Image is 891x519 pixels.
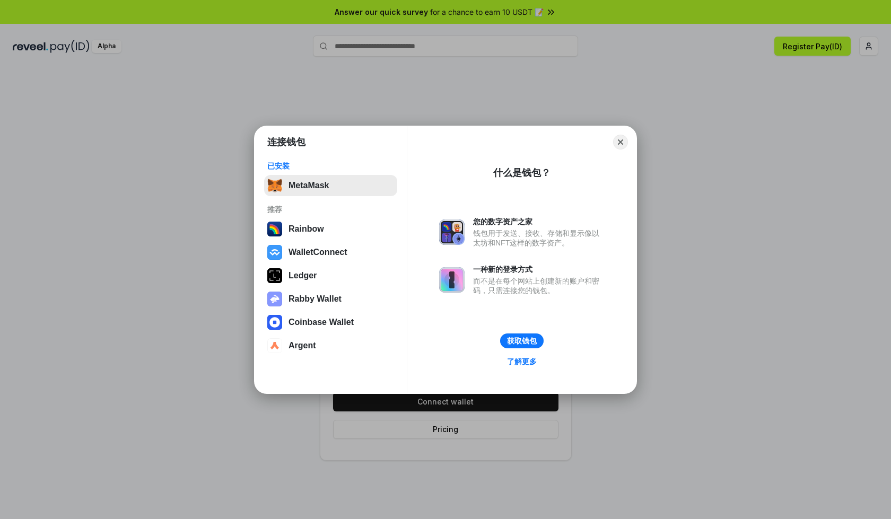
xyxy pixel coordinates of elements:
[264,288,397,310] button: Rabby Wallet
[439,219,465,245] img: svg+xml,%3Csvg%20xmlns%3D%22http%3A%2F%2Fwww.w3.org%2F2000%2Fsvg%22%20fill%3D%22none%22%20viewBox...
[501,355,543,368] a: 了解更多
[267,338,282,353] img: svg+xml,%3Csvg%20width%3D%2228%22%20height%3D%2228%22%20viewBox%3D%220%200%2028%2028%22%20fill%3D...
[264,175,397,196] button: MetaMask
[613,135,628,149] button: Close
[507,357,537,366] div: 了解更多
[289,224,324,234] div: Rainbow
[267,205,394,214] div: 推荐
[267,315,282,330] img: svg+xml,%3Csvg%20width%3D%2228%22%20height%3D%2228%22%20viewBox%3D%220%200%2028%2028%22%20fill%3D...
[264,312,397,333] button: Coinbase Wallet
[267,178,282,193] img: svg+xml,%3Csvg%20fill%3D%22none%22%20height%3D%2233%22%20viewBox%3D%220%200%2035%2033%22%20width%...
[264,335,397,356] button: Argent
[289,181,329,190] div: MetaMask
[267,268,282,283] img: svg+xml,%3Csvg%20xmlns%3D%22http%3A%2F%2Fwww.w3.org%2F2000%2Fsvg%22%20width%3D%2228%22%20height%3...
[264,265,397,286] button: Ledger
[289,341,316,350] div: Argent
[267,292,282,306] img: svg+xml,%3Csvg%20xmlns%3D%22http%3A%2F%2Fwww.w3.org%2F2000%2Fsvg%22%20fill%3D%22none%22%20viewBox...
[267,222,282,236] img: svg+xml,%3Csvg%20width%3D%22120%22%20height%3D%22120%22%20viewBox%3D%220%200%20120%20120%22%20fil...
[289,294,342,304] div: Rabby Wallet
[473,276,605,295] div: 而不是在每个网站上创建新的账户和密码，只需连接您的钱包。
[473,217,605,226] div: 您的数字资产之家
[473,228,605,248] div: 钱包用于发送、接收、存储和显示像以太坊和NFT这样的数字资产。
[289,318,354,327] div: Coinbase Wallet
[264,218,397,240] button: Rainbow
[500,333,544,348] button: 获取钱包
[493,166,551,179] div: 什么是钱包？
[289,271,317,280] div: Ledger
[439,267,465,293] img: svg+xml,%3Csvg%20xmlns%3D%22http%3A%2F%2Fwww.w3.org%2F2000%2Fsvg%22%20fill%3D%22none%22%20viewBox...
[473,265,605,274] div: 一种新的登录方式
[267,136,305,148] h1: 连接钱包
[264,242,397,263] button: WalletConnect
[267,161,394,171] div: 已安装
[507,336,537,346] div: 获取钱包
[289,248,347,257] div: WalletConnect
[267,245,282,260] img: svg+xml,%3Csvg%20width%3D%2228%22%20height%3D%2228%22%20viewBox%3D%220%200%2028%2028%22%20fill%3D...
